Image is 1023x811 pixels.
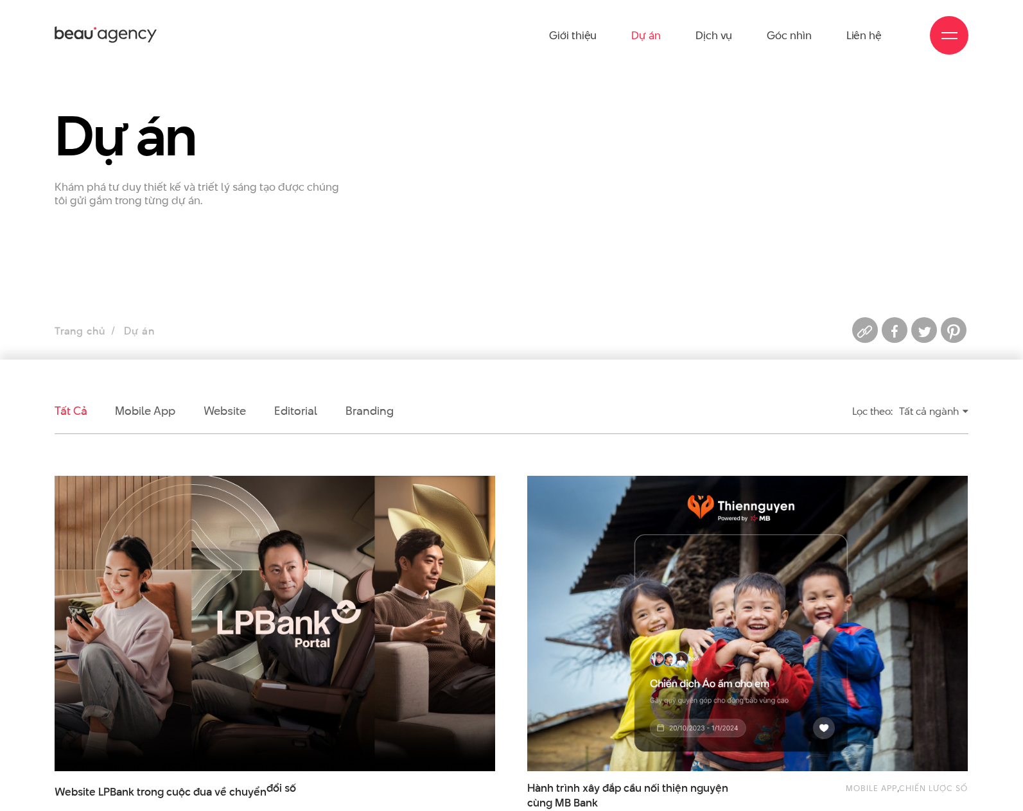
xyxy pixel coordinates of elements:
[55,106,346,165] h1: Dự án
[899,400,968,423] div: Tất cả ngành
[527,796,598,810] span: cùng MB Bank
[899,782,968,794] a: Chiến lược số
[55,324,105,338] a: Trang chủ
[55,403,87,419] a: Tất cả
[345,403,393,419] a: Branding
[204,403,246,419] a: Website
[852,400,893,423] div: Lọc theo:
[792,781,968,807] div: ,
[274,403,317,419] a: Editorial
[267,781,296,796] span: đổi số
[55,476,495,771] img: LPBank portal
[115,403,175,419] a: Mobile app
[846,782,897,794] a: Mobile app
[55,180,346,207] p: Khám phá tư duy thiết kế và triết lý sáng tạo được chúng tôi gửi gắm trong từng dự án.
[527,476,968,771] img: thumb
